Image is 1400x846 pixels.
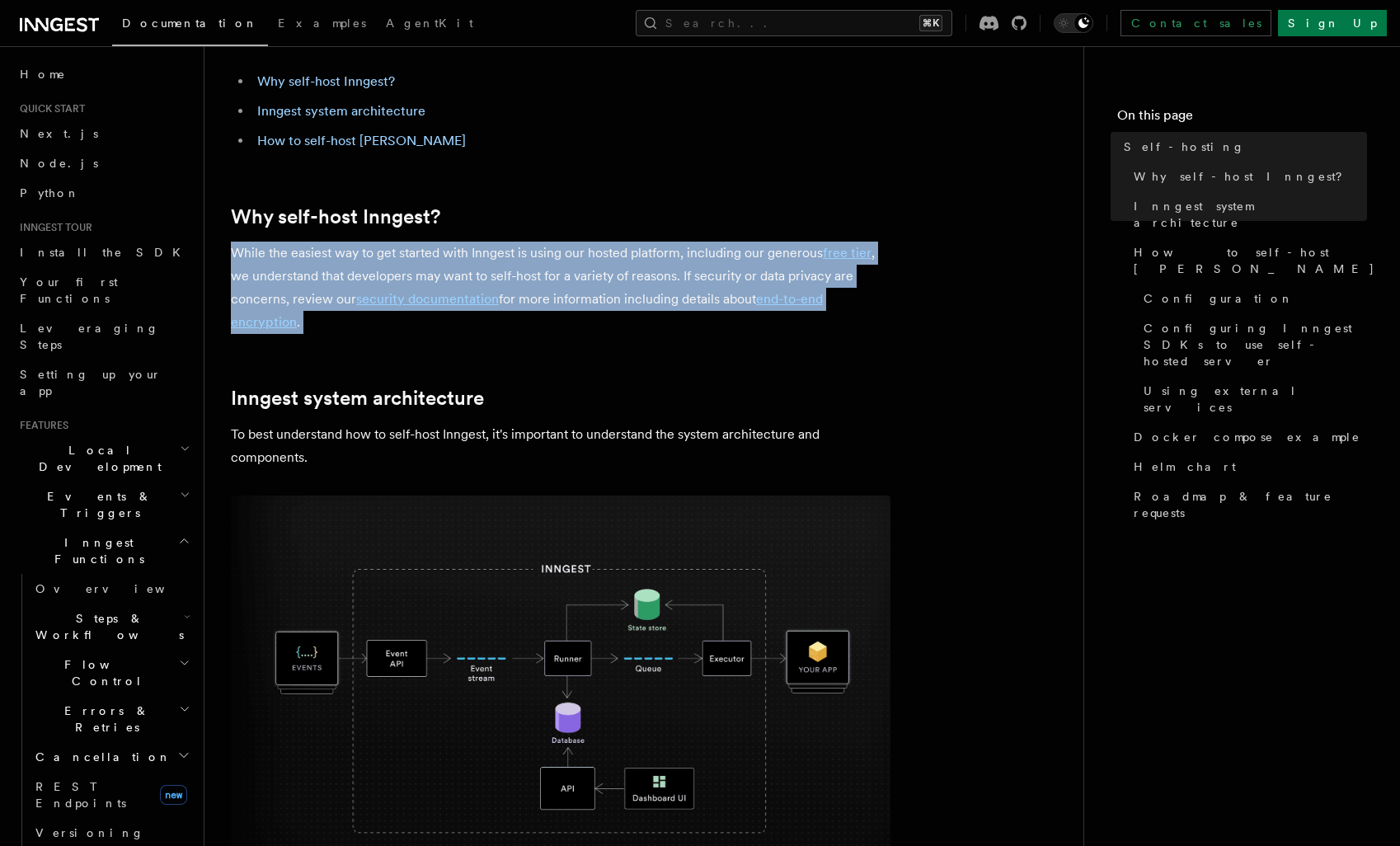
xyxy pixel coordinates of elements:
[29,604,194,650] button: Steps & Workflows
[20,246,190,259] span: Install the SDK
[13,102,85,115] span: Quick start
[278,16,366,30] span: Examples
[13,148,194,178] a: Node.js
[29,656,179,689] span: Flow Control
[112,5,268,46] a: Documentation
[1137,376,1367,422] a: Using external services
[20,322,159,351] span: Leveraging Steps
[35,582,205,595] span: Overview
[1127,191,1367,237] a: Inngest system architecture
[1134,244,1375,277] span: How to self-host [PERSON_NAME]
[29,703,179,736] span: Errors & Retries
[1117,106,1367,132] h4: On this page
[20,66,66,82] span: Home
[257,73,395,89] a: Why self-host Inngest?
[1124,139,1245,155] span: Self-hosting
[13,488,180,521] span: Events & Triggers
[823,245,871,261] a: free tier
[636,10,952,36] button: Search...⌘K
[1144,383,1367,416] span: Using external services
[13,435,194,482] button: Local Development
[20,275,118,305] span: Your first Functions
[20,157,98,170] span: Node.js
[29,650,194,696] button: Flow Control
[13,178,194,208] a: Python
[268,5,376,45] a: Examples
[1144,320,1367,369] span: Configuring Inngest SDKs to use self-hosted server
[13,534,178,567] span: Inngest Functions
[35,826,144,839] span: Versioning
[13,442,180,475] span: Local Development
[257,133,466,148] a: How to self-host [PERSON_NAME]
[13,528,194,574] button: Inngest Functions
[1278,10,1387,36] a: Sign Up
[122,16,258,30] span: Documentation
[1134,198,1367,231] span: Inngest system architecture
[1127,422,1367,452] a: Docker compose example
[231,423,890,469] p: To best understand how to self-host Inngest, it's important to understand the system architecture...
[20,186,80,200] span: Python
[376,5,483,45] a: AgentKit
[1134,429,1360,445] span: Docker compose example
[231,205,440,228] a: Why self-host Inngest?
[29,610,184,643] span: Steps & Workflows
[231,387,484,410] a: Inngest system architecture
[13,267,194,313] a: Your first Functions
[1127,162,1367,191] a: Why self-host Inngest?
[1127,482,1367,528] a: Roadmap & feature requests
[13,313,194,360] a: Leveraging Steps
[356,291,499,307] a: security documentation
[1134,168,1354,185] span: Why self-host Inngest?
[29,772,194,818] a: REST Endpointsnew
[29,696,194,742] button: Errors & Retries
[1117,132,1367,162] a: Self-hosting
[257,103,425,119] a: Inngest system architecture
[1144,290,1294,307] span: Configuration
[160,785,187,805] span: new
[13,221,92,234] span: Inngest tour
[1120,10,1271,36] a: Contact sales
[1134,458,1236,475] span: Helm chart
[13,419,68,432] span: Features
[20,368,162,397] span: Setting up your app
[35,780,126,810] span: REST Endpoints
[13,119,194,148] a: Next.js
[1137,284,1367,313] a: Configuration
[13,482,194,528] button: Events & Triggers
[20,127,98,140] span: Next.js
[1137,313,1367,376] a: Configuring Inngest SDKs to use self-hosted server
[29,749,171,765] span: Cancellation
[1134,488,1367,521] span: Roadmap & feature requests
[29,742,194,772] button: Cancellation
[13,237,194,267] a: Install the SDK
[13,59,194,89] a: Home
[231,242,890,334] p: While the easiest way to get started with Inngest is using our hosted platform, including our gen...
[1054,13,1093,33] button: Toggle dark mode
[919,15,942,31] kbd: ⌘K
[13,360,194,406] a: Setting up your app
[29,574,194,604] a: Overview
[1127,237,1367,284] a: How to self-host [PERSON_NAME]
[386,16,473,30] span: AgentKit
[1127,452,1367,482] a: Helm chart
